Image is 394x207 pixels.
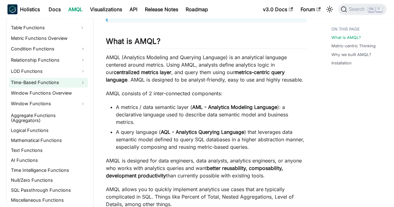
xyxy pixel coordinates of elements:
[192,104,277,110] strong: AML - Analytics Modeling Language
[9,99,88,109] a: Window Functions
[9,44,88,54] a: Condition Functions
[9,176,88,185] a: Null/Zero Functions
[376,6,382,12] kbd: K
[64,4,86,14] a: AMQL
[77,23,88,33] button: Expand sidebar category 'Table Functions'
[116,128,306,151] li: A query language ( ) that leverages data semantic model defined to query SQL databases in a highe...
[126,4,141,14] a: API
[347,7,368,12] span: Search
[114,69,171,75] strong: centralized metrics layer
[9,55,88,65] a: Relationship Functions
[9,78,88,87] a: Time-Based Functions
[297,4,324,14] a: Forum
[141,4,182,14] a: Release Notes
[106,37,306,49] h2: What is AMQL?
[9,196,88,205] a: Miscellaneous Functions
[7,4,40,14] a: HolisticsHolistics
[9,111,88,125] a: Aggregate Functions (Aggregators)
[116,103,306,126] li: A metrics / data semantic layer ( ): a declarative language used to describe data semantic model ...
[331,43,376,49] a: Metric-centric Thinking
[161,129,244,135] strong: AQL - Analytics Querying Language
[331,60,352,66] a: Installation
[182,4,212,14] a: Roadmap
[331,52,371,58] a: Why we built AMQL?
[9,126,88,135] a: Logical Functions
[9,23,77,33] a: Table Functions
[45,4,64,14] a: Docs
[9,166,88,175] a: Time Intelligence Functions
[7,4,17,14] img: Holistics
[20,6,40,13] b: Holistics
[331,35,361,40] a: What is AMQL?
[9,186,88,195] a: SQL Passthrough Functions
[9,136,88,145] a: Mathematical Functions
[338,4,387,15] button: Search (Ctrl+K)
[106,90,306,97] p: AMQL consists of 2 inter-connected components:
[259,4,297,14] a: v3.0 Docs
[106,54,306,83] p: AMQL (Analytics Modeling and Querying Language) is an analytical language centered around metrics...
[86,4,126,14] a: Visualizations
[9,146,88,155] a: Text Functions
[9,89,88,97] a: Window Functions Overview
[9,34,88,43] a: Metric Functions Overview
[106,157,306,179] p: AMQL is designed for data engineers, data analysts, analytics engineers, or anyone who works with...
[9,156,88,165] a: AI Functions
[9,66,88,76] a: LOD Functions
[325,4,335,14] button: Switch between dark and light mode (currently light mode)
